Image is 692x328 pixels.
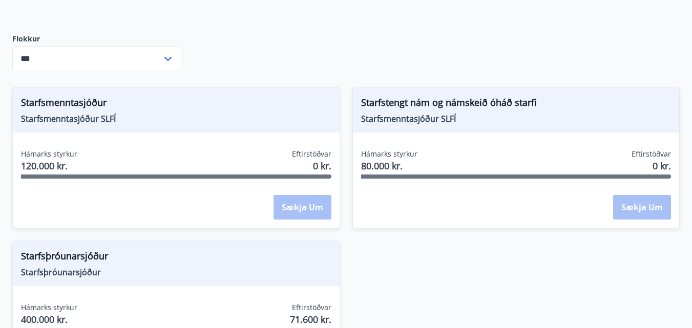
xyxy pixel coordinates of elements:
span: Eftirstöðvar [292,149,331,159]
span: Hámarks styrkur [21,302,77,313]
span: Hámarks styrkur [21,149,77,159]
span: 0 kr. [653,159,671,172]
span: Starfsþróunarsjóður [21,249,331,267]
span: Eftirstöðvar [632,149,671,159]
span: Starfstengt nám og námskeið óháð starfi [361,96,672,113]
span: Starfsþróunarsjóður [21,267,331,278]
label: Flokkur [12,34,181,44]
span: Eftirstöðvar [292,302,331,313]
span: Starfsmenntasjóður SLFÍ [21,113,331,124]
span: 80.000 kr. [361,159,417,172]
span: 120.000 kr. [21,159,77,172]
span: 0 kr. [313,159,331,172]
span: 71.600 kr. [290,313,331,326]
span: Starfsmenntasjóður [21,96,331,113]
span: 400.000 kr. [21,313,77,326]
span: Starfsmenntasjóður SLFÍ [361,113,672,124]
span: Hámarks styrkur [361,149,417,159]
